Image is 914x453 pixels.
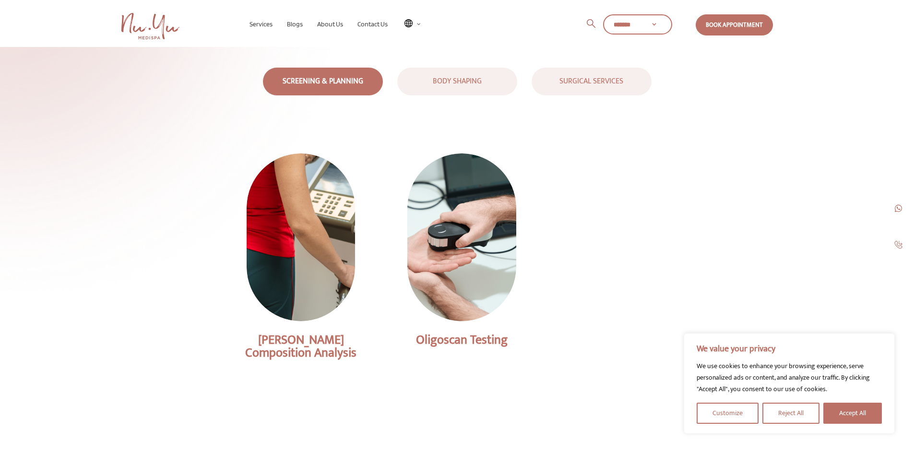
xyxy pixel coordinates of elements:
[247,153,355,321] img: InBody Composition
[233,334,369,360] p: [PERSON_NAME] Composition Analysis
[280,21,310,27] a: Blogs
[249,20,273,28] span: Services
[394,334,530,347] p: Oligoscan Testing
[762,403,819,424] button: Reject All
[121,13,182,39] a: Nu Yu MediSpa
[823,403,882,424] button: Accept All
[265,75,380,88] div: SCREENING & PLANNING
[534,75,649,88] div: SURGICAL SERVICES
[697,360,882,395] div: We use cookies to enhance your browsing experience, serve personalized ads or content, and analyz...
[357,20,388,28] span: Contact Us
[287,20,303,28] span: Blogs
[400,75,515,88] div: BODY SHAPING
[350,21,395,27] a: Contact Us
[121,13,179,39] img: Nu Yu Medispa Home
[894,241,902,249] img: call-1.jpg
[697,343,882,355] p: We value your privacy
[407,153,516,321] img: Oligoscan Testing
[317,20,343,28] span: About Us
[697,403,759,424] button: Customize
[696,14,773,35] a: Book Appointment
